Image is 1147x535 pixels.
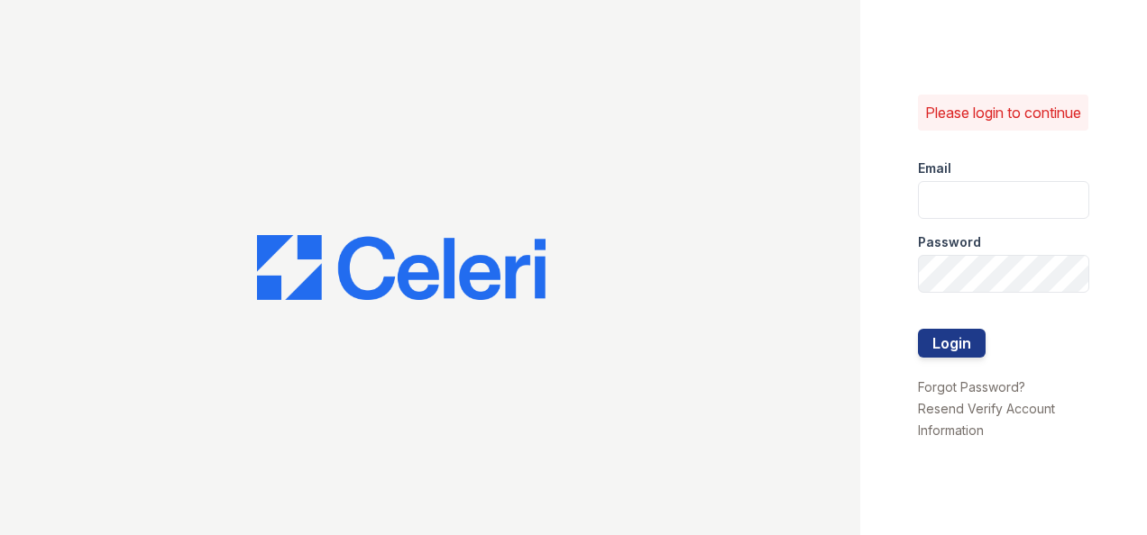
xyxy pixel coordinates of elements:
img: CE_Logo_Blue-a8612792a0a2168367f1c8372b55b34899dd931a85d93a1a3d3e32e68fde9ad4.png [257,235,546,300]
button: Login [918,329,986,358]
p: Please login to continue [925,102,1081,123]
a: Resend Verify Account Information [918,401,1055,438]
a: Forgot Password? [918,379,1025,394]
label: Email [918,159,951,177]
label: Password [918,233,981,251]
